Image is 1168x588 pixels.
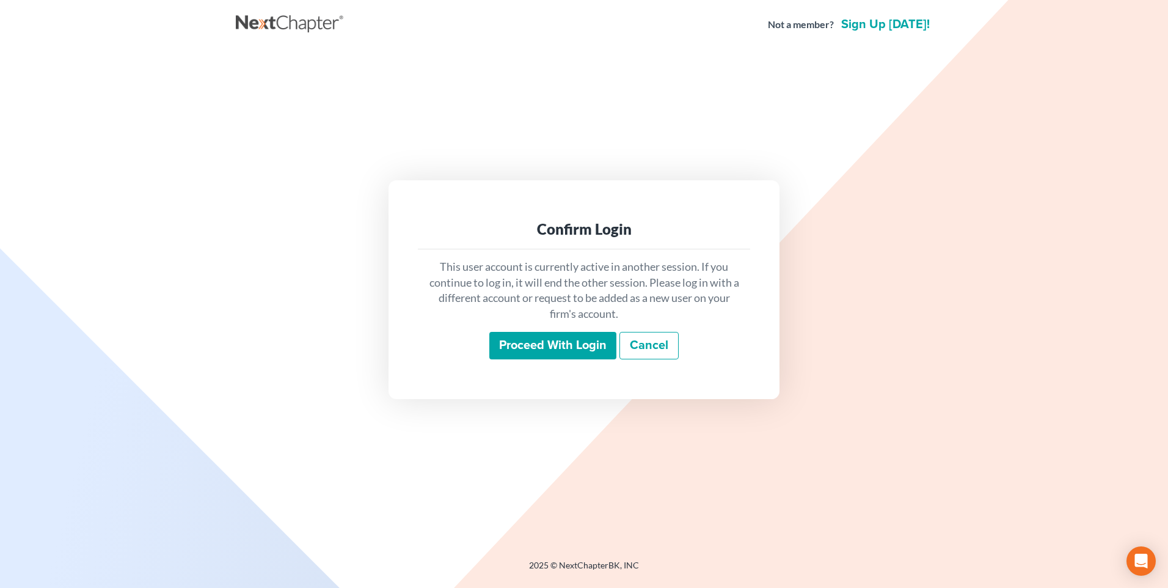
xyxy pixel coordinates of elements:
div: Confirm Login [428,219,740,239]
a: Cancel [619,332,679,360]
a: Sign up [DATE]! [839,18,932,31]
strong: Not a member? [768,18,834,32]
p: This user account is currently active in another session. If you continue to log in, it will end ... [428,259,740,322]
div: 2025 © NextChapterBK, INC [236,559,932,581]
input: Proceed with login [489,332,616,360]
div: Open Intercom Messenger [1126,546,1156,576]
